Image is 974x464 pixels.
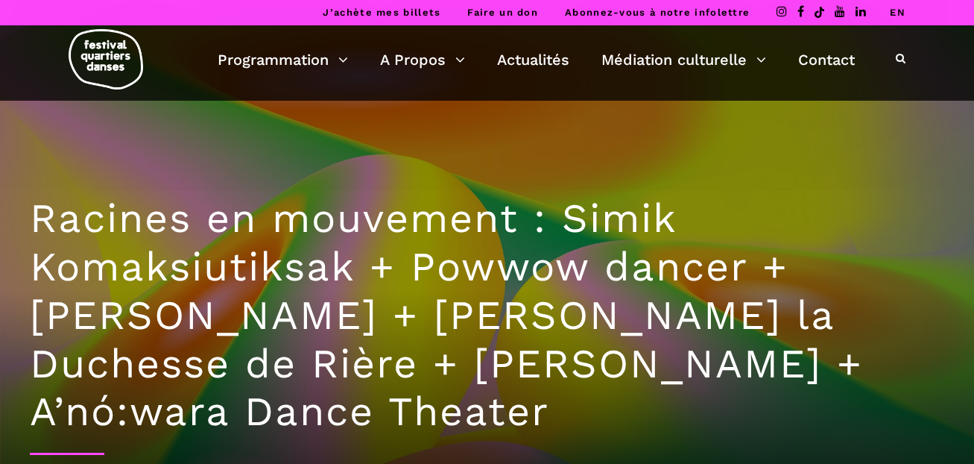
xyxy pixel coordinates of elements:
a: Contact [798,47,855,72]
a: Programmation [218,47,348,72]
a: A Propos [380,47,465,72]
a: Faire un don [467,7,538,18]
a: Actualités [497,47,569,72]
img: logo-fqd-med [69,29,143,90]
a: Abonnez-vous à notre infolettre [565,7,750,18]
h1: Racines en mouvement : Simik Komaksiutiksak + Powwow dancer + [PERSON_NAME] + [PERSON_NAME] la Du... [30,195,944,436]
a: EN [890,7,905,18]
a: Médiation culturelle [601,47,766,72]
a: J’achète mes billets [323,7,440,18]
